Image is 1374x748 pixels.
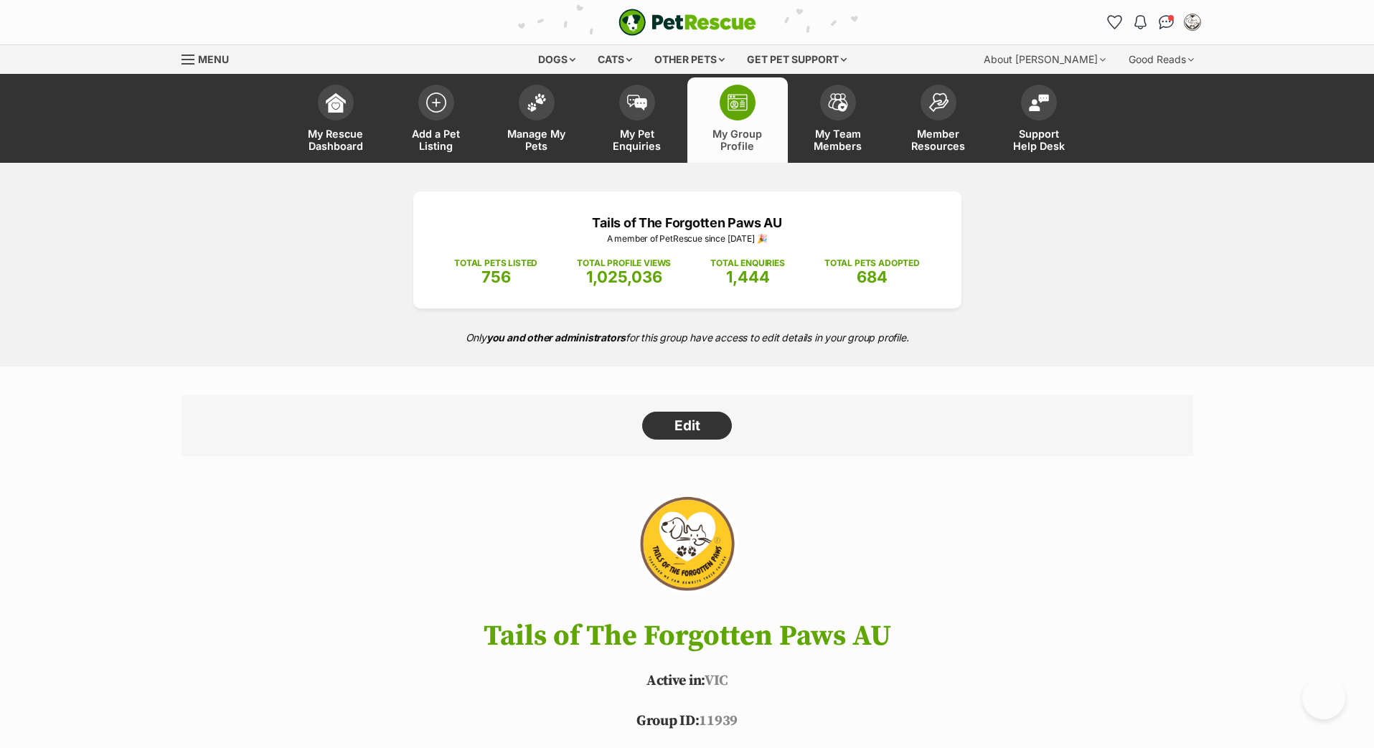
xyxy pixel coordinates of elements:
a: Add a Pet Listing [386,77,486,163]
strong: you and other administrators [486,331,626,344]
span: Add a Pet Listing [404,128,469,152]
span: 756 [481,268,511,286]
span: Member Resources [906,128,971,152]
img: dashboard-icon-eb2f2d2d3e046f16d808141f083e7271f6b2e854fb5c12c21221c1fb7104beca.svg [326,93,346,113]
p: TOTAL PETS LISTED [454,257,537,270]
img: Tails of The Forgotten Paws AU profile pic [1185,15,1200,29]
img: manage-my-pets-icon-02211641906a0b7f246fdf0571729dbe1e7629f14944591b6c1af311fb30b64b.svg [527,93,547,112]
ul: Account quick links [1104,11,1204,34]
span: My Group Profile [705,128,770,152]
p: Tails of The Forgotten Paws AU [435,213,940,232]
a: Edit [642,412,732,440]
p: A member of PetRescue since [DATE] 🎉 [435,232,940,245]
img: help-desk-icon-fdf02630f3aa405de69fd3d07c3f3aa587a6932b1a1747fa1d2bba05be0121f9.svg [1029,94,1049,111]
a: Member Resources [888,77,989,163]
p: VIC [160,671,1215,692]
span: 684 [857,268,888,286]
a: PetRescue [618,9,756,36]
span: My Team Members [806,128,870,152]
img: notifications-46538b983faf8c2785f20acdc204bb7945ddae34d4c08c2a6579f10ce5e182be.svg [1134,15,1146,29]
p: 11939 [160,711,1215,732]
p: TOTAL PROFILE VIEWS [577,257,671,270]
p: TOTAL PETS ADOPTED [824,257,920,270]
img: Tails of The Forgotten Paws AU [605,485,768,607]
span: My Pet Enquiries [605,128,669,152]
button: My account [1181,11,1204,34]
span: Support Help Desk [1007,128,1071,152]
a: My Rescue Dashboard [286,77,386,163]
img: group-profile-icon-3fa3cf56718a62981997c0bc7e787c4b2cf8bcc04b72c1350f741eb67cf2f40e.svg [728,94,748,111]
div: Get pet support [737,45,857,74]
img: pet-enquiries-icon-7e3ad2cf08bfb03b45e93fb7055b45f3efa6380592205ae92323e6603595dc1f.svg [627,95,647,110]
img: add-pet-listing-icon-0afa8454b4691262ce3f59096e99ab1cd57d4a30225e0717b998d2c9b9846f56.svg [426,93,446,113]
iframe: Help Scout Beacon - Open [1302,676,1345,719]
a: Manage My Pets [486,77,587,163]
a: Favourites [1104,11,1126,34]
h1: Tails of The Forgotten Paws AU [160,620,1215,652]
span: 1,025,036 [586,268,662,286]
a: My Team Members [788,77,888,163]
a: Support Help Desk [989,77,1089,163]
a: My Pet Enquiries [587,77,687,163]
img: member-resources-icon-8e73f808a243e03378d46382f2149f9095a855e16c252ad45f914b54edf8863c.svg [928,93,949,112]
span: Group ID: [636,712,699,730]
img: logo-e224e6f780fb5917bec1dbf3a21bbac754714ae5b6737aabdf751b685950b380.svg [618,9,756,36]
div: About [PERSON_NAME] [974,45,1116,74]
span: Manage My Pets [504,128,569,152]
div: Cats [588,45,642,74]
span: Menu [198,53,229,65]
span: My Rescue Dashboard [303,128,368,152]
a: Conversations [1155,11,1178,34]
div: Dogs [528,45,585,74]
div: Good Reads [1119,45,1204,74]
a: Menu [182,45,239,71]
a: My Group Profile [687,77,788,163]
p: TOTAL ENQUIRIES [710,257,784,270]
img: chat-41dd97257d64d25036548639549fe6c8038ab92f7586957e7f3b1b290dea8141.svg [1159,15,1174,29]
button: Notifications [1129,11,1152,34]
div: Other pets [644,45,735,74]
img: team-members-icon-5396bd8760b3fe7c0b43da4ab00e1e3bb1a5d9ba89233759b79545d2d3fc5d0d.svg [828,93,848,112]
span: Active in: [646,672,705,690]
span: 1,444 [726,268,770,286]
